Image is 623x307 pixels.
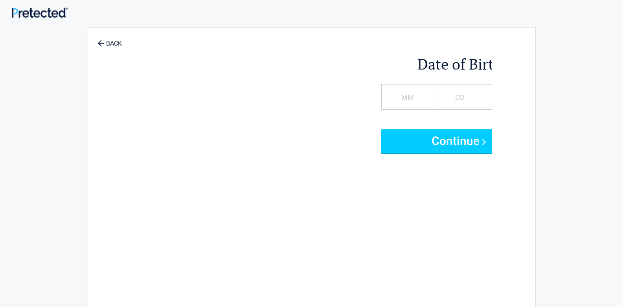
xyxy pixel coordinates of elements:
[455,92,465,103] label: DD
[401,92,414,103] label: MM
[12,7,68,18] img: Main Logo
[96,33,123,47] a: BACK
[381,129,538,153] button: Continue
